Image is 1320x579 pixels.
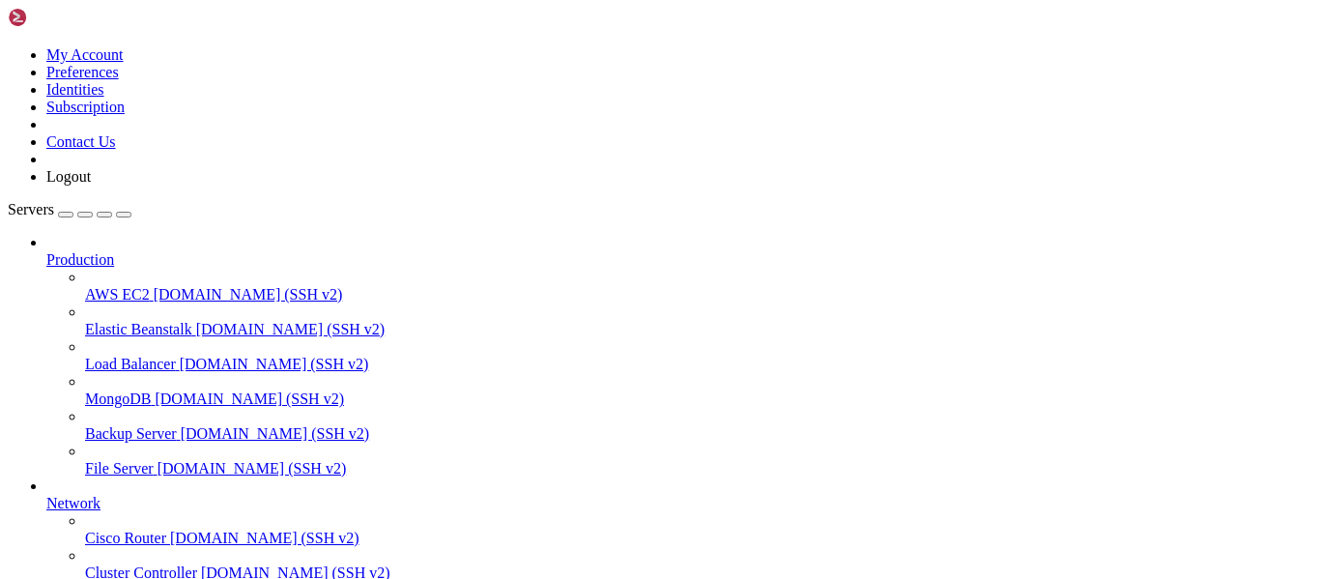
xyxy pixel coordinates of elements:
span: [DOMAIN_NAME] (SSH v2) [181,425,370,442]
img: Shellngn [8,8,119,27]
a: Identities [46,81,104,98]
span: AWS EC2 [85,286,150,303]
a: Logout [46,168,91,185]
span: [DOMAIN_NAME] (SSH v2) [154,286,343,303]
a: Elastic Beanstalk [DOMAIN_NAME] (SSH v2) [85,321,1312,338]
span: File Server [85,460,154,477]
span: Cisco Router [85,530,166,546]
li: File Server [DOMAIN_NAME] (SSH v2) [85,443,1312,478]
span: Backup Server [85,425,177,442]
li: Production [46,234,1312,478]
span: [DOMAIN_NAME] (SSH v2) [158,460,347,477]
a: File Server [DOMAIN_NAME] (SSH v2) [85,460,1312,478]
li: MongoDB [DOMAIN_NAME] (SSH v2) [85,373,1312,408]
a: Cisco Router [DOMAIN_NAME] (SSH v2) [85,530,1312,547]
span: [DOMAIN_NAME] (SSH v2) [170,530,359,546]
a: Production [46,251,1312,269]
span: Network [46,495,100,511]
li: Cisco Router [DOMAIN_NAME] (SSH v2) [85,512,1312,547]
a: Contact Us [46,133,116,150]
li: Backup Server [DOMAIN_NAME] (SSH v2) [85,408,1312,443]
li: AWS EC2 [DOMAIN_NAME] (SSH v2) [85,269,1312,304]
li: Load Balancer [DOMAIN_NAME] (SSH v2) [85,338,1312,373]
a: MongoDB [DOMAIN_NAME] (SSH v2) [85,391,1312,408]
span: Elastic Beanstalk [85,321,192,337]
a: Load Balancer [DOMAIN_NAME] (SSH v2) [85,356,1312,373]
a: Network [46,495,1312,512]
a: Backup Server [DOMAIN_NAME] (SSH v2) [85,425,1312,443]
span: MongoDB [85,391,151,407]
span: [DOMAIN_NAME] (SSH v2) [180,356,369,372]
span: Servers [8,201,54,217]
a: AWS EC2 [DOMAIN_NAME] (SSH v2) [85,286,1312,304]
span: Production [46,251,114,268]
a: Subscription [46,99,125,115]
a: Servers [8,201,131,217]
a: My Account [46,46,124,63]
span: [DOMAIN_NAME] (SSH v2) [196,321,386,337]
span: Load Balancer [85,356,176,372]
a: Preferences [46,64,119,80]
li: Elastic Beanstalk [DOMAIN_NAME] (SSH v2) [85,304,1312,338]
span: [DOMAIN_NAME] (SSH v2) [155,391,344,407]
